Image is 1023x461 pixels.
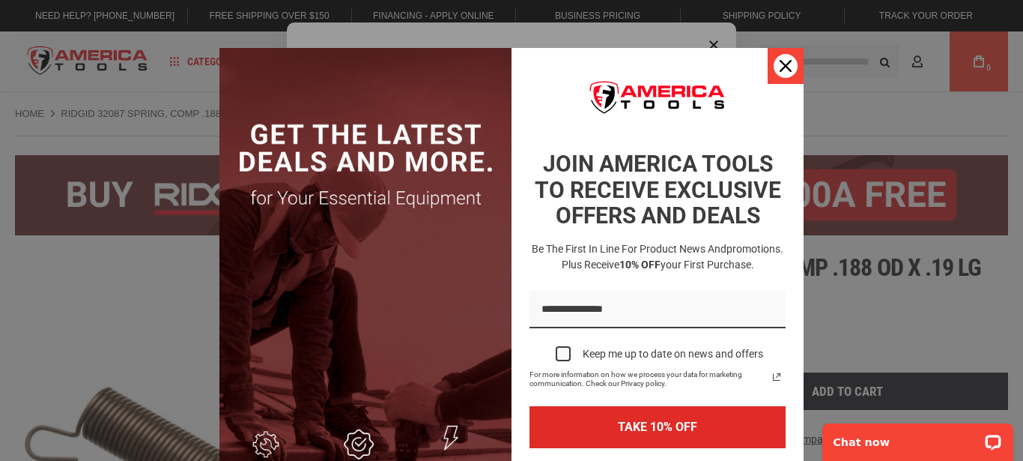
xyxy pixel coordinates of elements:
[768,48,804,84] button: Close
[583,348,763,361] div: Keep me up to date on news and offers
[526,241,789,273] h3: Be the first in line for product news and
[535,151,781,229] strong: JOIN AMERICA TOOLS TO RECEIVE EXCLUSIVE OFFERS AND DEALS
[768,368,786,386] svg: link icon
[813,414,1023,461] iframe: LiveChat chat widget
[529,370,768,388] span: For more information on how we process your data for marketing communication. Check our Privacy p...
[562,243,784,271] span: promotions. Plus receive your first purchase.
[780,60,792,72] svg: close icon
[619,259,661,271] strong: 10% OFF
[529,291,786,329] input: Email field
[768,368,786,386] a: Read our Privacy Policy
[529,406,786,448] button: TAKE 10% OFF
